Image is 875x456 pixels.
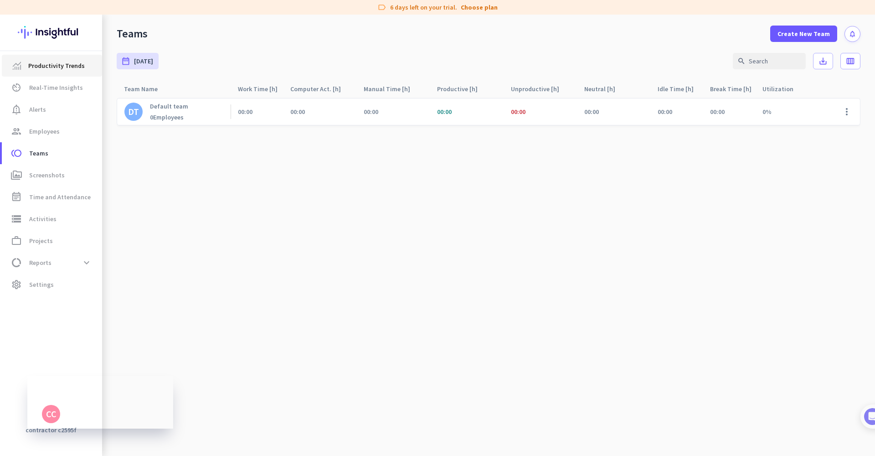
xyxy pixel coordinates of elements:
[437,83,489,95] div: Productive [h]
[2,252,102,274] a: data_usageReportsexpand_more
[836,101,858,123] button: more_vert
[134,57,153,66] span: [DATE]
[11,82,22,93] i: av_timer
[124,102,188,121] a: DTDefault team0Employees
[150,113,153,121] b: 0
[584,108,599,116] span: 00:00
[29,82,83,93] span: Real-Time Insights
[11,104,22,115] i: notification_important
[28,60,85,71] span: Productivity Trends
[461,3,498,12] a: Choose plan
[29,235,53,246] span: Projects
[2,77,102,98] a: av_timerReal-Time Insights
[238,108,252,116] span: 00:00
[2,55,102,77] a: menu-itemProductivity Trends
[11,170,22,181] i: perm_media
[2,164,102,186] a: perm_mediaScreenshots
[364,83,421,95] div: Manual Time [h]
[29,279,54,290] span: Settings
[840,53,860,69] button: calendar_view_week
[2,208,102,230] a: storageActivities
[124,83,169,95] div: Team Name
[777,29,830,38] span: Create New Team
[11,192,22,202] i: event_note
[29,126,60,137] span: Employees
[29,104,46,115] span: Alerts
[2,98,102,120] a: notification_importantAlerts
[813,53,833,69] button: save_alt
[658,108,672,116] span: 00:00
[2,274,102,295] a: settingsSettings
[290,83,352,95] div: Computer Act. [h]
[364,108,378,116] span: 00:00
[117,27,148,41] div: Teams
[128,107,139,116] div: DT
[2,142,102,164] a: tollTeams
[11,279,22,290] i: settings
[29,213,57,224] span: Activities
[11,148,22,159] i: toll
[762,83,804,95] div: Utilization
[2,120,102,142] a: groupEmployees
[290,108,305,116] span: 00:00
[29,257,51,268] span: Reports
[121,57,130,66] i: date_range
[29,170,65,181] span: Screenshots
[658,83,703,95] div: Idle Time [h]
[511,83,570,95] div: Unproductive [h]
[2,186,102,208] a: event_noteTime and Attendance
[846,57,855,66] i: calendar_view_week
[29,192,91,202] span: Time and Attendance
[511,108,525,116] span: 00:00
[150,113,188,121] div: Employees
[11,213,22,224] i: storage
[377,3,386,12] i: label
[11,257,22,268] i: data_usage
[849,30,856,38] i: notifications
[18,15,84,50] img: Insightful logo
[2,230,102,252] a: work_outlineProjects
[737,57,746,65] i: search
[150,102,188,110] p: Default team
[844,26,860,42] button: notifications
[11,235,22,246] i: work_outline
[437,108,452,116] span: 00:00
[78,254,95,271] button: expand_more
[13,62,21,70] img: menu-item
[755,98,829,125] div: 0%
[27,376,173,429] iframe: Insightful Status
[710,83,755,95] div: Break Time [h]
[29,148,48,159] span: Teams
[818,57,828,66] i: save_alt
[238,83,283,95] div: Work Time [h]
[710,108,725,116] div: 00:00
[733,53,806,69] input: Search
[770,26,837,42] button: Create New Team
[11,126,22,137] i: group
[584,83,626,95] div: Neutral [h]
